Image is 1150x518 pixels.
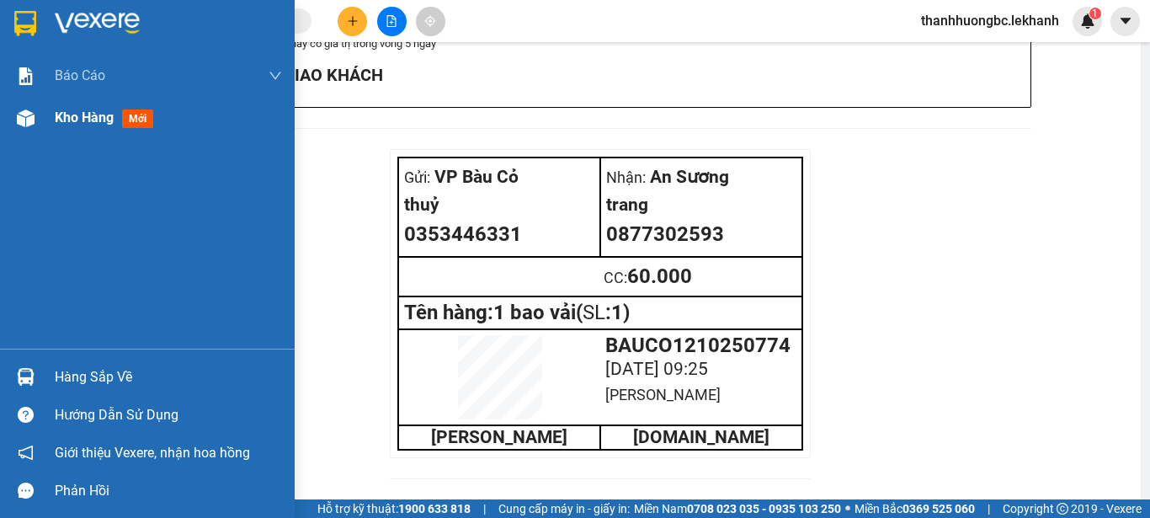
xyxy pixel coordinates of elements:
[600,425,802,450] td: [DOMAIN_NAME]
[1118,13,1133,29] span: caret-down
[606,191,796,219] div: trang
[398,425,600,450] td: [PERSON_NAME]
[162,75,299,99] div: 0764991601
[604,269,627,286] span: CC :
[424,15,436,27] span: aim
[55,403,282,428] div: Hướng dẫn sử dụng
[17,368,35,386] img: warehouse-icon
[606,168,646,186] span: Nhận:
[404,163,594,191] div: VP Bàu Cỏ
[14,55,151,78] div: 0358224679
[14,35,151,55] div: thành
[207,35,1010,52] li: Lưu ý: biên nhận này có giá trị trong vòng 5 ngày
[55,109,114,125] span: Kho hàng
[14,16,40,34] span: Gửi:
[687,502,841,515] strong: 0708 023 035 - 0935 103 250
[13,110,39,128] span: CR :
[162,14,299,55] div: Lý Thường Kiệt
[606,163,796,191] div: An Sương
[404,168,430,186] span: Gửi:
[404,191,594,219] div: thuỷ
[14,14,151,35] div: VP Bàu Cỏ
[269,69,282,83] span: down
[483,499,486,518] span: |
[855,499,975,518] span: Miền Bắc
[18,445,34,461] span: notification
[583,301,605,324] span: SL
[1092,8,1098,19] span: 1
[1089,8,1101,19] sup: 1
[317,499,471,518] span: Hỗ trợ kỹ thuật:
[347,15,359,27] span: plus
[416,7,445,36] button: aim
[14,11,36,36] img: logo-vxr
[18,483,34,499] span: message
[377,7,407,36] button: file-add
[386,15,397,27] span: file-add
[398,502,471,515] strong: 1900 633 818
[17,109,35,127] img: warehouse-icon
[55,65,105,86] span: Báo cáo
[404,302,796,323] div: Tên hàng: 1 bao vải ( : 1 )
[604,261,798,293] div: 60.000
[1057,503,1068,515] span: copyright
[1110,7,1140,36] button: caret-down
[17,67,35,85] img: solution-icon
[606,219,796,251] div: 0877302593
[55,365,282,390] div: Hàng sắp về
[605,355,796,383] div: [DATE] 09:25
[605,383,796,407] div: [PERSON_NAME]
[988,499,990,518] span: |
[1080,13,1095,29] img: icon-new-feature
[162,55,299,75] div: tâm
[404,219,594,251] div: 0353446331
[162,16,202,34] span: Nhận:
[18,407,34,423] span: question-circle
[13,109,153,129] div: 70.000
[908,10,1073,31] span: thanhhuongbc.lekhanh
[55,442,250,463] span: Giới thiệu Vexere, nhận hoa hồng
[634,499,841,518] span: Miền Nam
[902,502,975,515] strong: 0369 525 060
[498,499,630,518] span: Cung cấp máy in - giấy in:
[122,109,153,128] span: mới
[605,335,796,355] div: BAUCO1210250774
[338,7,367,36] button: plus
[55,478,282,504] div: Phản hồi
[845,505,850,512] span: ⚪️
